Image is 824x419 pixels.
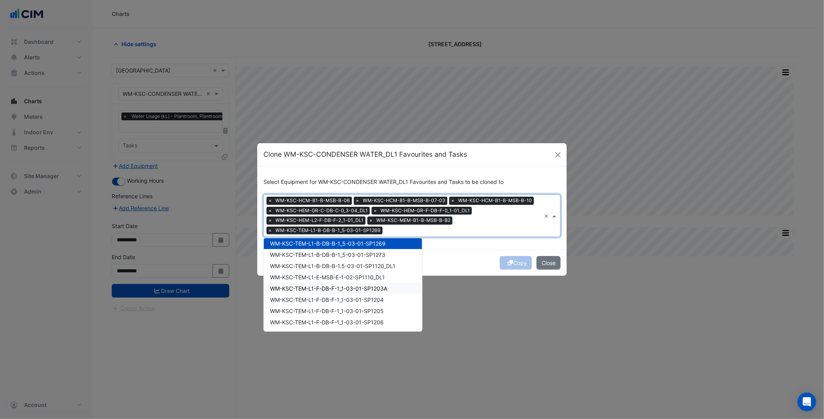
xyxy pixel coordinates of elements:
h6: Select Equipment for WM-KSC-CONDENSER WATER_DL1 Favourites and Tasks to be cloned to [263,179,561,185]
span: WM-KSC-HCM-B1-B-MSB-B-07-03 [361,197,447,204]
span: WM-KSC-TEM-L1-E-MSB-E-1-02-SP1110_DL1 [270,274,385,280]
span: × [267,197,274,204]
span: WM-KSC-HEM-GR-C-DB-C-0_3-04_DL1 [274,207,370,215]
span: WM-KSC-HCM-B1-B-MSB-B-06 [274,197,352,204]
span: WM-KSC-TEM-L1-F-DB-F-1_1-03-01-SP1205 [270,308,384,314]
span: WM-KSC-TEM-L1-B-DB-B-1_5-03-01-SP1273 [270,251,385,258]
span: WM-KSC-TEM-L1-F-DB-F-1_1-03-01-SP1207 [270,330,383,337]
span: × [449,197,456,204]
span: × [267,216,274,224]
span: × [267,207,274,215]
span: × [354,197,361,204]
span: WM-KSC-HCM-B1-B-MSB-B-10 [456,197,534,204]
h5: Clone WM-KSC-CONDENSER WATER_DL1 Favourites and Tasks [263,149,467,159]
span: WM-KSC-TEM-L1-B-DB-B-1_5-03-01-SP1269 [270,240,386,247]
span: × [372,207,379,215]
span: WM-KSC-TEM-L1-F-DB-F-1_1-03-01-SP1206 [270,319,384,326]
span: × [267,227,274,234]
button: Close [537,256,561,270]
button: Close [552,149,564,161]
span: WM-KSC-TEM-L1-B-DB-B-1_5-03-01-SP1269 [274,227,383,234]
span: × [367,216,374,224]
ng-dropdown-panel: Options list [263,238,422,332]
span: WM-KSC-HEM-GR-F-DB-F-0_1-01_DL1 [379,207,472,215]
div: Open Intercom Messenger [798,393,816,411]
span: WM-KSC-TEM-L1-F-DB-F-1_1-03-01-SP1204 [270,296,384,303]
span: WM-KSC-MEM-B1-B-MSB-B-B2 [374,216,452,224]
span: Clear [544,212,550,220]
span: WM-KSC-HEM-L2-F-DB-F-2_1-01_DL1 [274,216,365,224]
span: WM-KSC-TEM-L1-B-DB-B-1.5-03-01-SP1120_DL1 [270,263,395,269]
span: WM-KSC-TEM-L1-F-DB-F-1_1-03-01-SP1203A [270,285,387,292]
